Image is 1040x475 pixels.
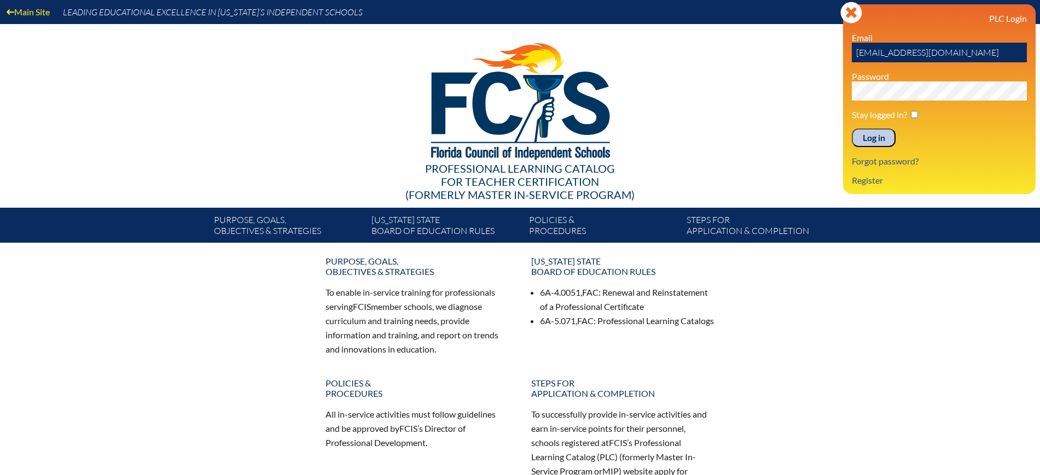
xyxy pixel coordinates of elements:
[525,373,722,403] a: Steps forapplication & completion
[353,301,371,312] span: FCIS
[525,212,682,243] a: Policies &Procedures
[540,314,715,328] li: 6A-5.071, : Professional Learning Catalogs
[367,212,525,243] a: [US_STATE] StateBoard of Education rules
[847,173,887,187] a: Register
[205,162,835,201] div: Professional Learning Catalog (formerly Master In-service Program)
[852,71,889,81] label: Password
[326,407,509,450] p: All in-service activities must follow guidelines and be approved by ’s Director of Professional D...
[582,287,599,297] span: FAC
[600,451,615,462] span: PLC
[852,32,873,43] label: Email
[852,109,907,120] label: Stay logged in?
[840,2,862,24] svg: Close
[2,4,54,19] a: Main Site
[609,437,627,448] span: FCIS
[407,24,633,173] img: FCISlogo221.eps
[210,212,367,243] a: Purpose, goals,objectives & strategies
[852,13,1027,24] h3: PLC Login
[540,285,715,314] li: 6A-4.0051, : Renewal and Reinstatement of a Professional Certificate
[577,315,594,326] span: FAC
[847,154,923,168] a: Forgot password?
[852,128,896,147] input: Log in
[682,212,840,243] a: Steps forapplication & completion
[441,175,599,188] span: for Teacher Certification
[326,285,509,356] p: To enable in-service training for professionals serving member schools, we diagnose curriculum an...
[319,373,516,403] a: Policies &Procedures
[319,251,516,281] a: Purpose, goals,objectives & strategies
[525,251,722,281] a: [US_STATE] StateBoard of Education rules
[399,423,417,433] span: FCIS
